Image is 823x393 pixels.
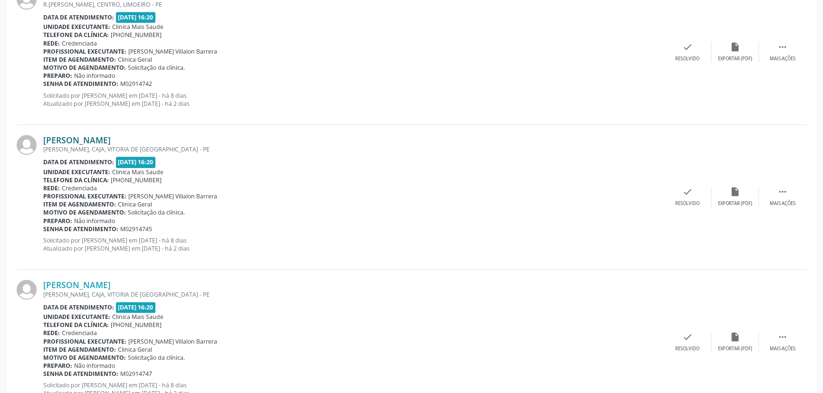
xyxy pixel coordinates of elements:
div: Exportar (PDF) [718,200,752,207]
div: [PERSON_NAME], CAJA, VITORIA DE [GEOGRAPHIC_DATA] - PE [43,145,664,153]
b: Unidade executante: [43,168,110,176]
a: [PERSON_NAME] [43,135,111,145]
a: [PERSON_NAME] [43,280,111,290]
b: Rede: [43,329,60,337]
b: Unidade executante: [43,313,110,321]
span: Solicitação da clínica. [128,208,185,216]
i: check [682,42,693,52]
b: Profissional executante: [43,337,126,346]
span: Clinica Mais Saude [112,313,163,321]
i:  [777,187,788,197]
span: Não informado [74,217,115,225]
b: Motivo de agendamento: [43,208,126,216]
b: Profissional executante: [43,47,126,56]
span: [PHONE_NUMBER] [111,176,162,184]
span: [PERSON_NAME] Villalon Barrera [128,47,217,56]
b: Senha de atendimento: [43,225,118,233]
div: Resolvido [675,56,699,62]
span: Clinica Geral [118,346,152,354]
b: Telefone da clínica: [43,176,109,184]
span: Clinica Geral [118,200,152,208]
span: Solicitação da clínica. [128,64,185,72]
span: Clinica Geral [118,56,152,64]
div: Exportar (PDF) [718,346,752,352]
b: Item de agendamento: [43,346,116,354]
span: [DATE] 16:20 [116,157,156,168]
b: Preparo: [43,72,72,80]
b: Data de atendimento: [43,303,114,311]
p: Solicitado por [PERSON_NAME] em [DATE] - há 8 dias Atualizado por [PERSON_NAME] em [DATE] - há 2 ... [43,236,664,253]
b: Senha de atendimento: [43,370,118,378]
span: [DATE] 16:20 [116,12,156,23]
b: Senha de atendimento: [43,80,118,88]
b: Telefone da clínica: [43,321,109,329]
b: Motivo de agendamento: [43,64,126,72]
i: check [682,187,693,197]
span: Credenciada [62,39,97,47]
b: Item de agendamento: [43,200,116,208]
span: Credenciada [62,184,97,192]
b: Item de agendamento: [43,56,116,64]
div: Exportar (PDF) [718,56,752,62]
span: Solicitação da clínica. [128,354,185,362]
i: insert_drive_file [730,332,740,342]
img: img [17,135,37,155]
b: Data de atendimento: [43,13,114,21]
span: Clinica Mais Saude [112,168,163,176]
div: Resolvido [675,346,699,352]
span: Clinica Mais Saude [112,23,163,31]
span: [PERSON_NAME] Villalon Barrera [128,337,217,346]
b: Telefone da clínica: [43,31,109,39]
span: M02914745 [120,225,152,233]
span: Credenciada [62,329,97,337]
i:  [777,332,788,342]
b: Rede: [43,184,60,192]
b: Preparo: [43,217,72,225]
b: Motivo de agendamento: [43,354,126,362]
span: Não informado [74,72,115,80]
p: Solicitado por [PERSON_NAME] em [DATE] - há 8 dias Atualizado por [PERSON_NAME] em [DATE] - há 2 ... [43,92,664,108]
div: [PERSON_NAME], CAJA, VITORIA DE [GEOGRAPHIC_DATA] - PE [43,290,664,299]
span: [PERSON_NAME] Villalon Barrera [128,192,217,200]
span: M02914742 [120,80,152,88]
b: Rede: [43,39,60,47]
span: Não informado [74,362,115,370]
b: Preparo: [43,362,72,370]
i: check [682,332,693,342]
i: insert_drive_file [730,42,740,52]
span: [PHONE_NUMBER] [111,31,162,39]
i:  [777,42,788,52]
span: [PHONE_NUMBER] [111,321,162,329]
div: Mais ações [770,56,795,62]
b: Unidade executante: [43,23,110,31]
div: Mais ações [770,200,795,207]
b: Data de atendimento: [43,158,114,166]
span: [DATE] 16:20 [116,302,156,313]
div: Mais ações [770,346,795,352]
b: Profissional executante: [43,192,126,200]
i: insert_drive_file [730,187,740,197]
div: Resolvido [675,200,699,207]
img: img [17,280,37,299]
span: M02914747 [120,370,152,378]
div: R.[PERSON_NAME], CENTRO, LIMOEIRO - PE [43,0,664,9]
